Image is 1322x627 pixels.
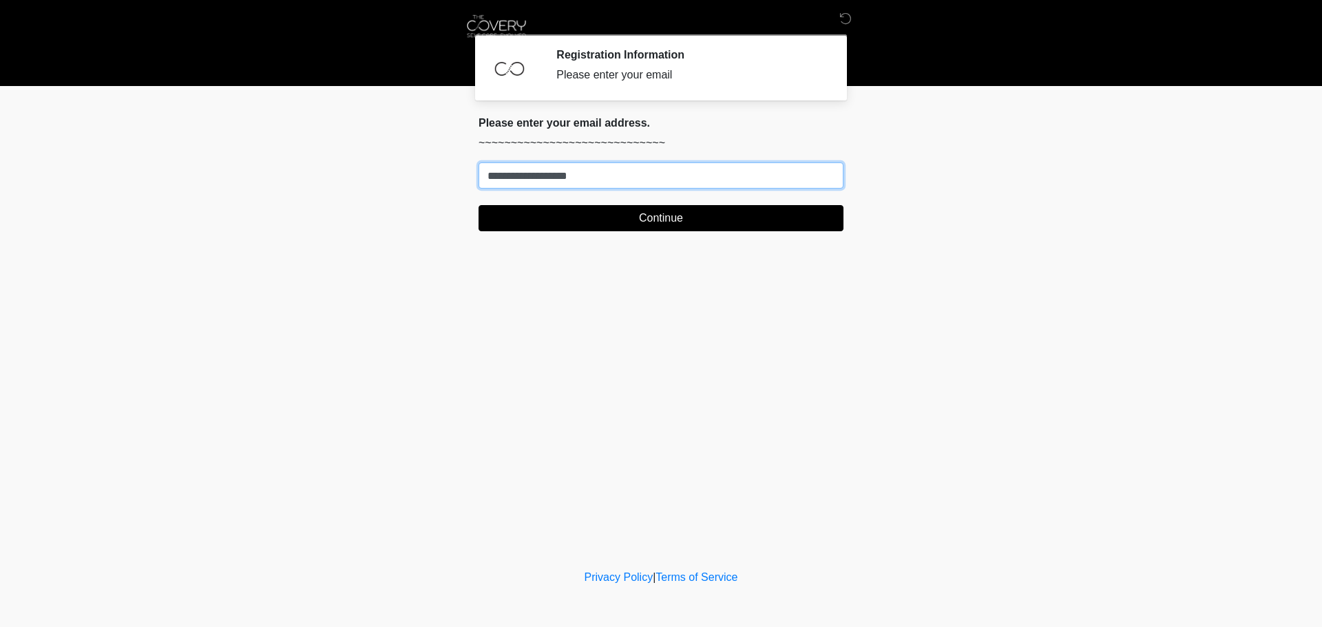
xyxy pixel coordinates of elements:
a: Privacy Policy [585,571,653,583]
div: Please enter your email [556,67,823,83]
a: Terms of Service [655,571,737,583]
img: The Covery - Ascension Logo [465,10,528,42]
a: | [653,571,655,583]
p: ~~~~~~~~~~~~~~~~~~~~~~~~~~~~~ [479,135,843,151]
h2: Please enter your email address. [479,116,843,129]
button: Continue [479,205,843,231]
h2: Registration Information [556,48,823,61]
img: Agent Avatar [489,48,530,89]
